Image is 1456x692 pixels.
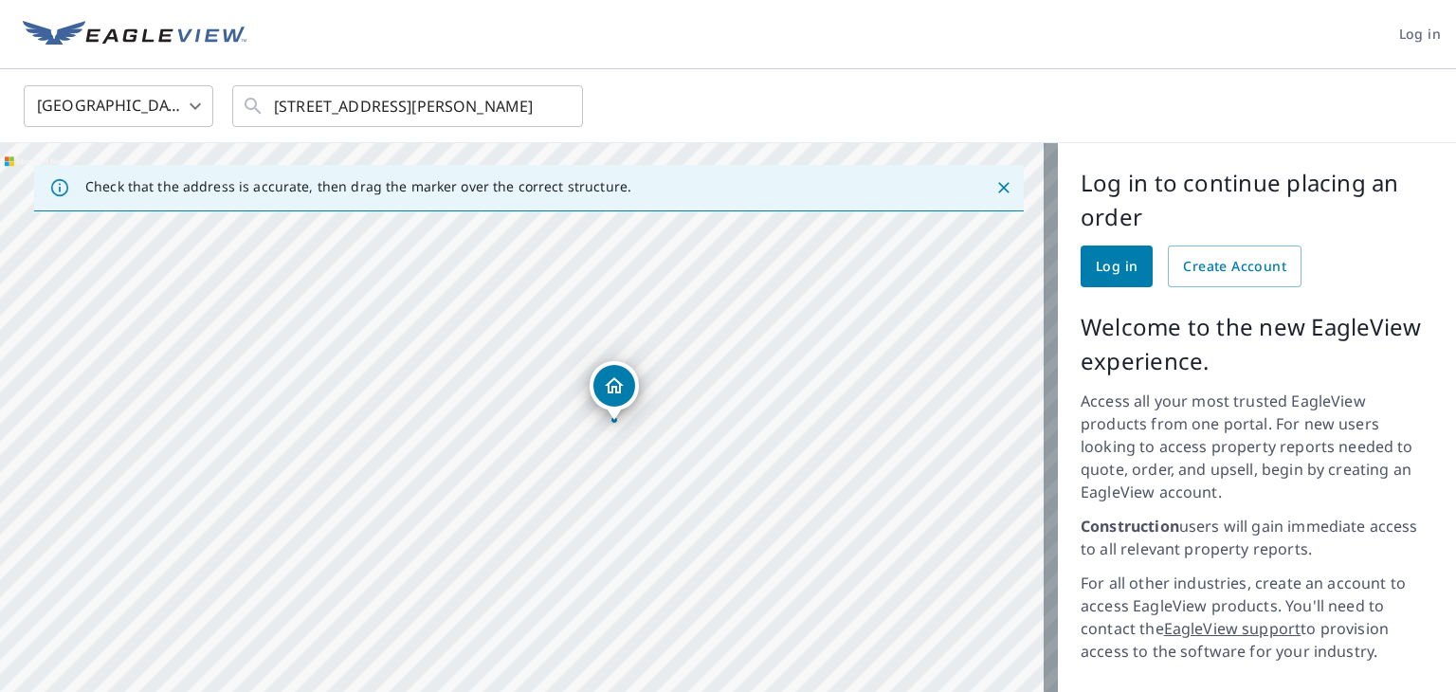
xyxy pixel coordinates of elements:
p: Check that the address is accurate, then drag the marker over the correct structure. [85,178,631,195]
span: Create Account [1183,255,1286,279]
p: users will gain immediate access to all relevant property reports. [1081,515,1433,560]
img: EV Logo [23,21,246,49]
span: Log in [1096,255,1137,279]
a: EagleView support [1164,618,1301,639]
strong: Construction [1081,516,1179,537]
p: Log in to continue placing an order [1081,166,1433,234]
div: [GEOGRAPHIC_DATA] [24,80,213,133]
span: Log in [1399,23,1441,46]
p: Access all your most trusted EagleView products from one portal. For new users looking to access ... [1081,390,1433,503]
a: Create Account [1168,246,1301,287]
button: Close [992,175,1016,200]
a: Log in [1081,246,1153,287]
p: Welcome to the new EagleView experience. [1081,310,1433,378]
div: Dropped pin, building 1, Residential property, 9 Morello Cir Windsor, CT 06095 [590,361,639,420]
input: Search by address or latitude-longitude [274,80,544,133]
p: For all other industries, create an account to access EagleView products. You'll need to contact ... [1081,572,1433,663]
